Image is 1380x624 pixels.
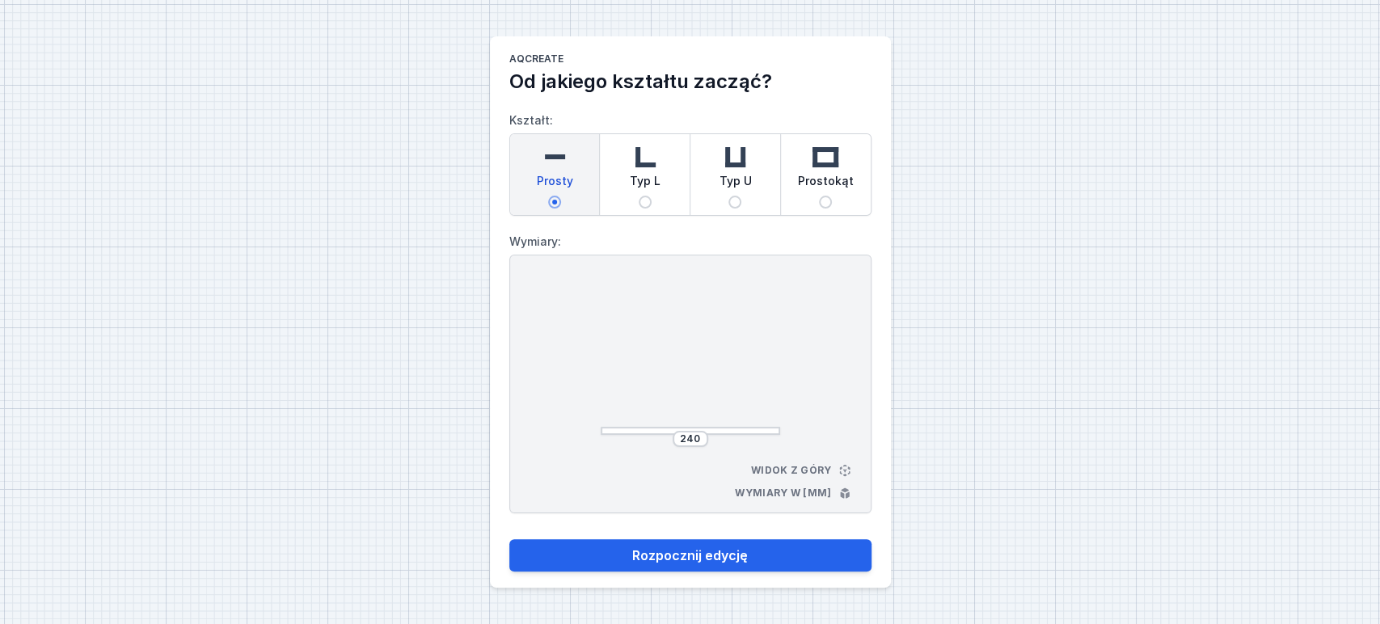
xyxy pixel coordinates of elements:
label: Wymiary: [509,229,871,255]
button: Rozpocznij edycję [509,539,871,571]
img: u-shaped.svg [719,141,751,173]
img: straight.svg [538,141,571,173]
input: Prosty [548,196,561,209]
h1: AQcreate [509,53,871,69]
h2: Od jakiego kształtu zacząć? [509,69,871,95]
input: Prostokąt [819,196,832,209]
img: l-shaped.svg [629,141,661,173]
input: Wymiar [mm] [677,432,703,445]
input: Typ L [639,196,652,209]
span: Typ L [630,173,660,196]
span: Prosty [536,173,572,196]
span: Prostokąt [798,173,854,196]
span: Typ U [719,173,751,196]
label: Kształt: [509,108,871,216]
input: Typ U [728,196,741,209]
img: rectangle.svg [809,141,842,173]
